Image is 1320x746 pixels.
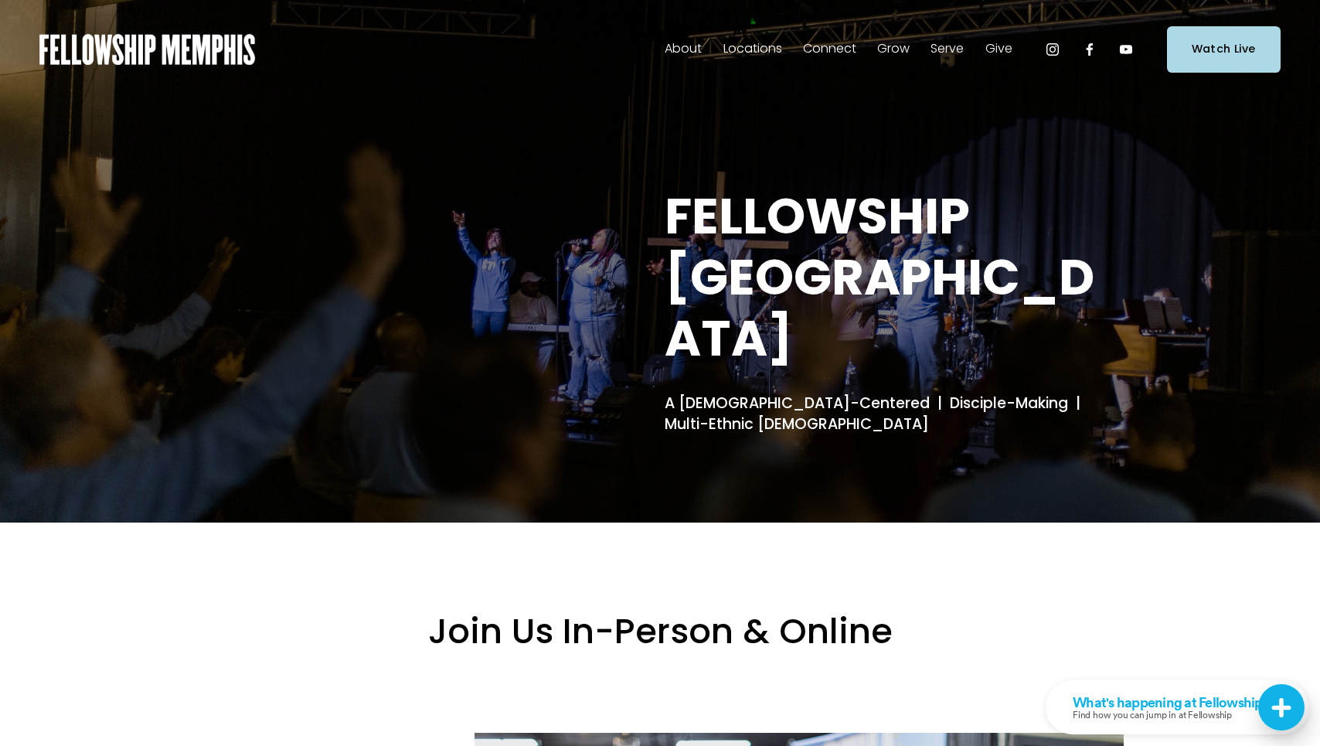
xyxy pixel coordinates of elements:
span: Locations [723,38,782,60]
h4: A [DEMOGRAPHIC_DATA]-Centered | Disciple-Making | Multi-Ethnic [DEMOGRAPHIC_DATA] [665,393,1124,434]
a: folder dropdown [665,37,702,62]
strong: FELLOWSHIP [GEOGRAPHIC_DATA] [665,182,1094,373]
a: Instagram [1045,42,1060,57]
span: Give [985,38,1012,60]
span: Connect [803,38,856,60]
span: About [665,38,702,60]
a: folder dropdown [930,37,964,62]
a: Facebook [1082,42,1097,57]
img: Fellowship Memphis [39,34,255,65]
a: folder dropdown [723,37,782,62]
a: folder dropdown [877,37,910,62]
a: Watch Live [1167,26,1281,72]
h2: Join Us In-Person & Online [196,609,1124,654]
span: Grow [877,38,910,60]
a: folder dropdown [985,37,1012,62]
a: folder dropdown [803,37,856,62]
a: YouTube [1118,42,1134,57]
div: What's happening at Fellowship... [27,15,229,29]
span: Serve [930,38,964,60]
p: Find how you can jump in at Fellowship [27,30,229,39]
